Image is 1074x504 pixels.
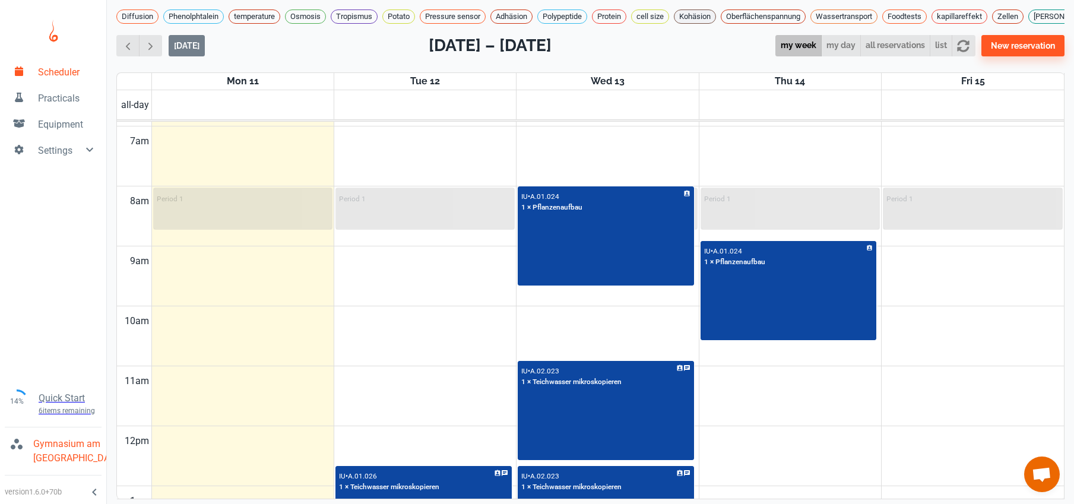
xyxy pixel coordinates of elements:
[959,73,987,90] a: August 15, 2025
[530,192,559,201] p: A.01.024
[128,246,151,276] div: 9am
[593,11,626,23] span: Protein
[339,482,439,493] p: 1 × Teichwasser mikroskopieren
[117,11,158,23] span: Diffusion
[674,11,715,23] span: Kohäsion
[229,9,280,24] div: temperature
[521,482,622,493] p: 1 × Teichwasser mikroskopieren
[932,9,987,24] div: kapillareffekt
[331,11,377,23] span: Tropismus
[772,73,807,90] a: August 14, 2025
[521,192,530,201] p: IU •
[721,9,806,24] div: Oberflächenspannung
[704,195,731,203] p: Period 1
[992,9,1024,24] div: Zellen
[811,11,877,23] span: Wassertransport
[810,9,877,24] div: Wassertransport
[169,35,205,56] button: [DATE]
[128,126,151,156] div: 7am
[932,11,987,23] span: kapillareffekt
[721,11,805,23] span: Oberflächenspannung
[139,35,162,57] button: Next week
[348,472,377,480] p: A.01.026
[952,35,975,57] button: refresh
[224,73,261,90] a: August 11, 2025
[713,247,742,255] p: A.01.024
[339,472,348,480] p: IU •
[821,35,861,57] button: my day
[164,11,223,23] span: Phenolphtalein
[521,202,582,213] p: 1 × Pflanzenaufbau
[530,367,559,375] p: A.02.023
[1024,457,1060,492] a: Chat öffnen
[631,9,669,24] div: cell size
[229,11,280,23] span: temperature
[128,186,151,216] div: 8am
[993,11,1023,23] span: Zellen
[704,257,765,268] p: 1 × Pflanzenaufbau
[420,11,485,23] span: Pressure sensor
[521,367,530,375] p: IU •
[537,9,587,24] div: Polypeptide
[775,35,822,57] button: my week
[860,35,930,57] button: all reservations
[592,9,626,24] div: Protein
[122,426,151,456] div: 12pm
[521,377,622,388] p: 1 × Teichwasser mikroskopieren
[883,11,926,23] span: Foodtests
[632,11,669,23] span: cell size
[286,11,325,23] span: Osmosis
[491,11,532,23] span: Adhäsion
[382,9,415,24] div: Potato
[122,366,151,396] div: 11am
[383,11,414,23] span: Potato
[490,9,533,24] div: Adhäsion
[704,247,713,255] p: IU •
[530,472,559,480] p: A.02.023
[930,35,952,57] button: list
[674,9,716,24] div: Kohäsion
[339,195,366,203] p: Period 1
[119,98,151,112] span: all-day
[285,9,326,24] div: Osmosis
[408,73,442,90] a: August 12, 2025
[116,35,140,57] button: Previous week
[420,9,486,24] div: Pressure sensor
[521,472,530,480] p: IU •
[116,9,159,24] div: Diffusion
[538,11,587,23] span: Polypeptide
[163,9,224,24] div: Phenolphtalein
[588,73,627,90] a: August 13, 2025
[886,195,913,203] p: Period 1
[981,35,1065,56] button: New reservation
[331,9,378,24] div: Tropismus
[429,33,552,58] h2: [DATE] – [DATE]
[157,195,183,203] p: Period 1
[122,306,151,336] div: 10am
[882,9,927,24] div: Foodtests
